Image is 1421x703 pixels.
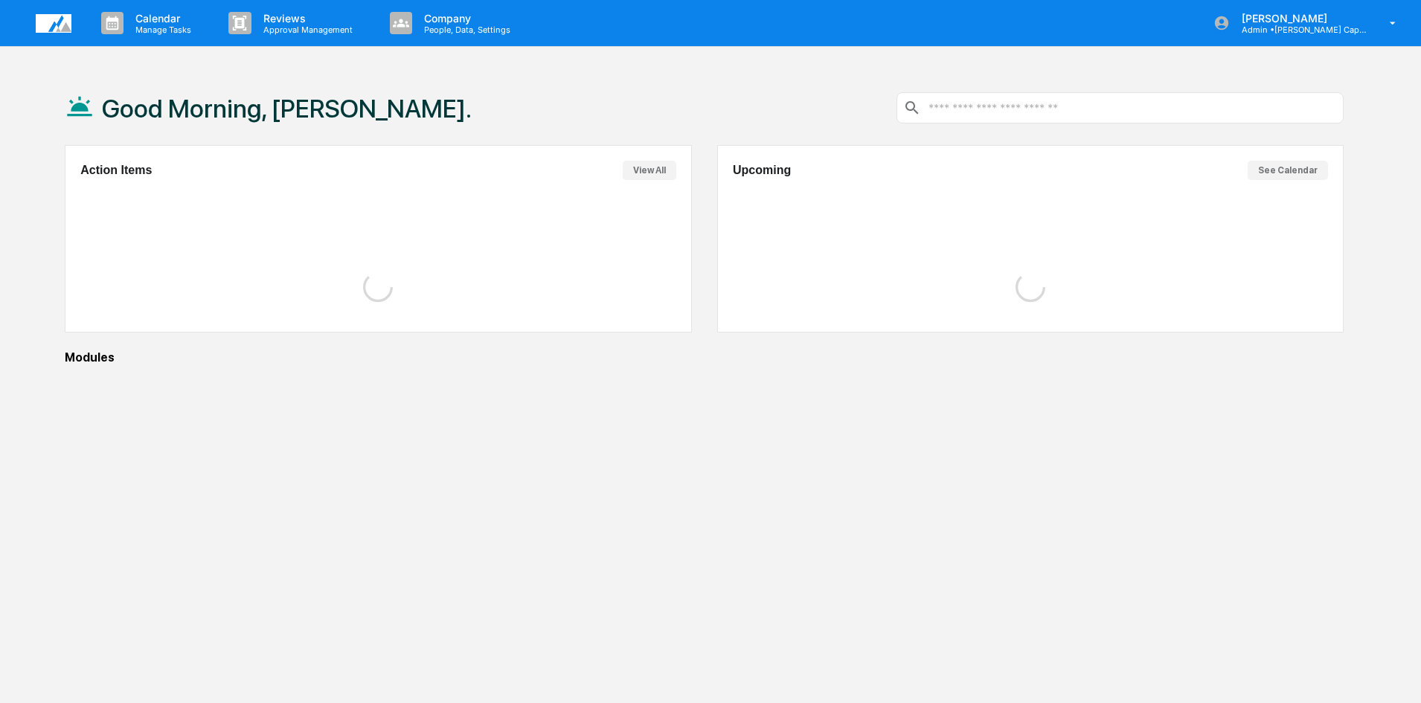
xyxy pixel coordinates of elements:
img: logo [36,14,71,33]
p: Company [412,12,518,25]
p: Reviews [251,12,360,25]
div: Modules [65,350,1344,365]
p: Manage Tasks [124,25,199,35]
h2: Upcoming [733,164,791,177]
button: View All [623,161,676,180]
h2: Action Items [80,164,152,177]
p: Admin • [PERSON_NAME] Capital Management [1230,25,1368,35]
p: Calendar [124,12,199,25]
p: Approval Management [251,25,360,35]
p: People, Data, Settings [412,25,518,35]
h1: Good Morning, [PERSON_NAME]. [102,94,472,123]
p: [PERSON_NAME] [1230,12,1368,25]
button: See Calendar [1248,161,1328,180]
